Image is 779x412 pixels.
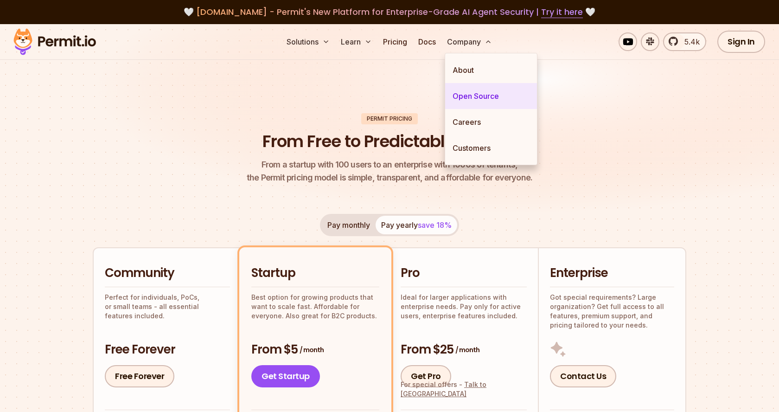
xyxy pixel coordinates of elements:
p: Got special requirements? Large organization? Get full access to all features, premium support, a... [550,293,674,330]
button: Company [443,32,496,51]
a: Sign In [717,31,765,53]
a: Get Pro [401,365,451,387]
p: Best option for growing products that want to scale fast. Affordable for everyone. Also great for... [251,293,379,321]
p: Perfect for individuals, PoCs, or small teams - all essential features included. [105,293,230,321]
a: Customers [445,135,537,161]
a: Pricing [379,32,411,51]
span: / month [300,345,324,354]
a: Docs [415,32,440,51]
a: Open Source [445,83,537,109]
a: Free Forever [105,365,174,387]
h1: From Free to Predictable Scaling [262,130,517,153]
h2: Pro [401,265,527,282]
a: Contact Us [550,365,616,387]
img: Permit logo [9,26,100,58]
a: Try it here [541,6,583,18]
p: the Permit pricing model is simple, transparent, and affordable for everyone. [247,158,532,184]
h3: From $25 [401,341,527,358]
p: Ideal for larger applications with enterprise needs. Pay only for active users, enterprise featur... [401,293,527,321]
a: Get Startup [251,365,320,387]
button: Pay monthly [322,216,376,234]
h2: Community [105,265,230,282]
h3: Free Forever [105,341,230,358]
h3: From $5 [251,341,379,358]
div: 🤍 🤍 [22,6,757,19]
div: For special offers - [401,380,527,399]
a: 5.4k [663,32,706,51]
a: About [445,57,537,83]
div: Permit Pricing [361,113,418,124]
button: Learn [337,32,376,51]
h2: Enterprise [550,265,674,282]
span: From a startup with 100 users to an enterprise with 1000s of tenants, [247,158,532,171]
button: Solutions [283,32,333,51]
span: 5.4k [679,36,700,47]
span: / month [455,345,479,354]
h2: Startup [251,265,379,282]
span: [DOMAIN_NAME] - Permit's New Platform for Enterprise-Grade AI Agent Security | [196,6,583,18]
a: Careers [445,109,537,135]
